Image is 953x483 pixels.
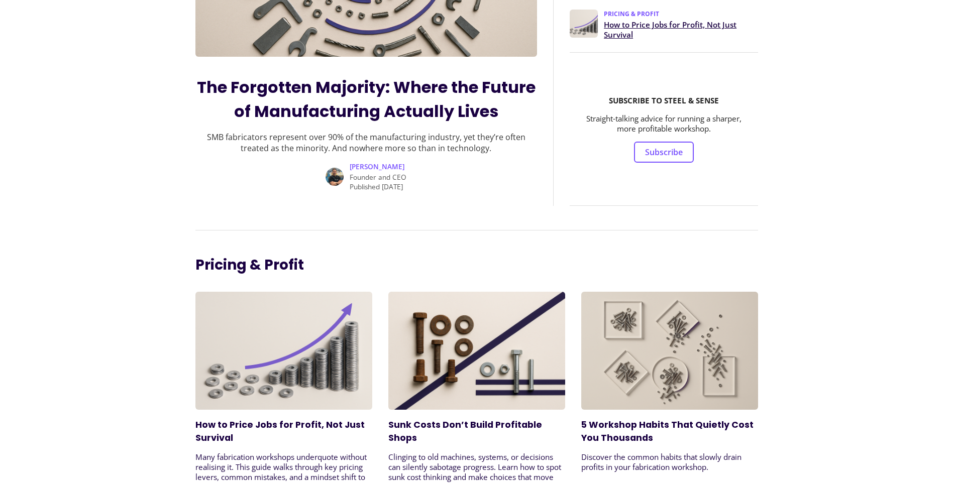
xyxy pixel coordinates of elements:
img: Paul Lutkajtis [326,168,344,186]
a: 5 Workshop Habits That Quietly Cost You Thousands [581,419,754,444]
span: [PERSON_NAME] [350,162,404,171]
img: How to Price Jobs for Profit, Not Just Survival [570,10,598,38]
a: Subscribe [634,142,694,163]
a: Sunk Costs Don’t Build Profitable Shops [388,419,542,444]
a: How to Price Jobs for Profit, Not Just Survival [195,419,365,444]
p: Straight-talking advice for running a sharper, more profitable workshop. [578,113,750,134]
h2: Pricing & Profit [179,255,774,276]
img: How to Price Jobs for Profit, Not Just Survival [195,292,372,410]
p: Discover the common habits that slowly drain profits in your fabrication workshop. [581,452,758,472]
p: SMB fabricators represent over 90% of the manufacturing industry, yet they’re often treated as th... [195,132,538,154]
img: 5 Workshop Habits That Quietly Cost You Thousands [581,292,758,410]
b: SUBSCRIBE TO STEEL & SENSE [609,95,719,105]
a: How to Price Jobs for Profit, Not Just Survival [604,20,758,40]
img: Sunk Costs Don’t Build Profitable Shops [388,292,565,410]
span: Published [DATE] [350,182,403,191]
span: Founder and CEO [350,172,406,182]
span: PRICING & PROFIT [604,10,758,18]
a: The Forgotten Majority: Where the Future of Manufacturing Actually Lives [197,76,536,123]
